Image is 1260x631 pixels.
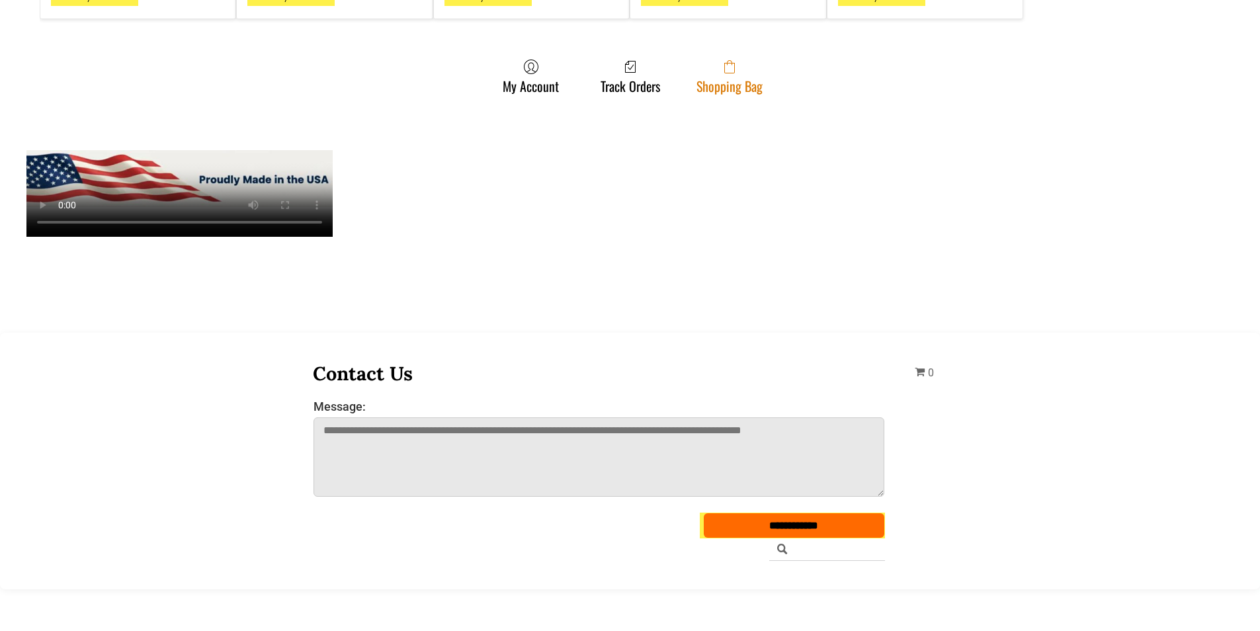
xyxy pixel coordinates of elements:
span: 0 [928,366,934,379]
label: Message: [314,400,885,413]
a: My Account [496,59,566,94]
h3: Contact Us [313,361,886,386]
a: Track Orders [594,59,667,94]
a: Shopping Bag [690,59,769,94]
